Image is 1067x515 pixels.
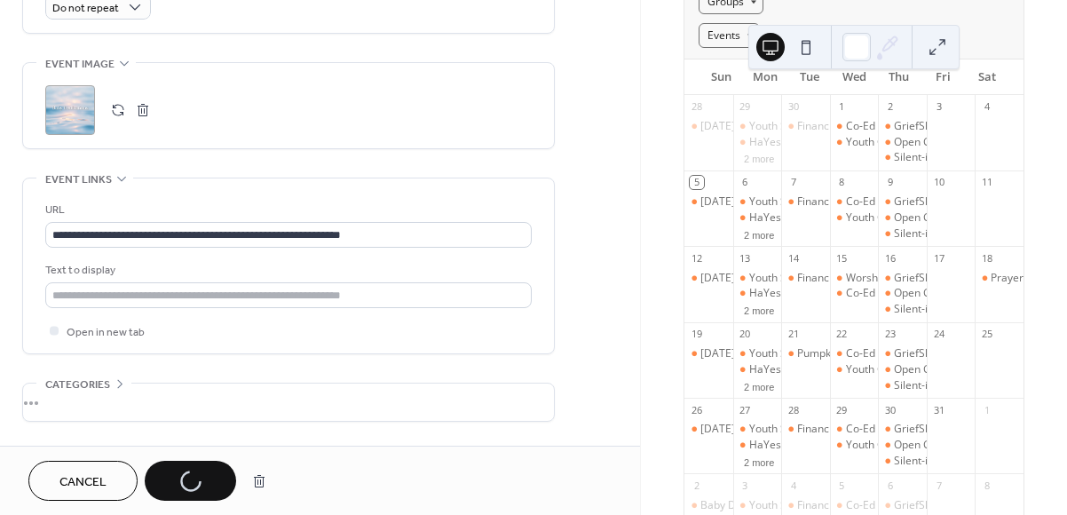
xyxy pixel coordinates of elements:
[980,100,993,114] div: 4
[980,176,993,189] div: 11
[45,261,528,280] div: Text to display
[846,422,939,437] div: Co-Ed Small Group
[980,328,993,341] div: 25
[846,362,908,377] div: Youth Group
[690,176,703,189] div: 5
[737,378,781,393] button: 2 more
[878,346,927,361] div: GriefShare
[846,346,939,361] div: Co-Ed Small Group
[932,479,945,492] div: 7
[733,135,782,150] div: HaYesod, The Foundation Small Group
[699,59,743,95] div: Sun
[700,422,783,437] div: [DATE] Message
[749,271,842,286] div: Youth Small Group
[878,286,927,301] div: Open Gym Basketball Group
[797,194,951,210] div: Financial [GEOGRAPHIC_DATA]
[830,271,879,286] div: Worship Night
[743,59,787,95] div: Mon
[684,271,733,286] div: Sunday Message
[690,403,703,416] div: 26
[883,328,897,341] div: 23
[835,328,849,341] div: 22
[45,85,95,135] div: ;
[894,346,948,361] div: GriefShare
[739,403,752,416] div: 27
[684,194,733,210] div: Sunday Message
[690,251,703,265] div: 12
[876,59,921,95] div: Thu
[883,479,897,492] div: 6
[684,498,733,513] div: Baby Dedications
[781,119,830,134] div: Financial Peace University
[980,479,993,492] div: 8
[749,438,939,453] div: HaYesod, The Foundation Small Group
[894,119,948,134] div: GriefShare
[894,210,1034,226] div: Open Gym Basketball Group
[749,119,842,134] div: Youth Small Group
[830,438,879,453] div: Youth Group
[835,479,849,492] div: 5
[700,119,783,134] div: [DATE] Message
[781,498,830,513] div: Financial Peace University
[932,328,945,341] div: 24
[965,59,1009,95] div: Sat
[786,100,800,114] div: 30
[739,479,752,492] div: 3
[894,135,1034,150] div: Open Gym Basketball Group
[797,119,951,134] div: Financial [GEOGRAPHIC_DATA]
[894,302,992,317] div: Silent-ish Book Club
[830,346,879,361] div: Co-Ed Small Group
[878,378,927,393] div: Silent-ish Book Club
[749,210,939,226] div: HaYesod, The Foundation Small Group
[739,328,752,341] div: 20
[980,403,993,416] div: 1
[878,498,927,513] div: GriefShare
[67,323,145,342] span: Open in new tab
[749,362,939,377] div: HaYesod, The Foundation Small Group
[830,498,879,513] div: Co-Ed Small Group
[835,176,849,189] div: 8
[894,150,992,165] div: Silent-ish Book Club
[980,251,993,265] div: 18
[878,271,927,286] div: GriefShare
[975,271,1024,286] div: Prayer Group
[733,422,782,437] div: Youth Small Group
[684,119,733,134] div: Sunday Message
[991,271,1057,286] div: Prayer Group
[797,498,951,513] div: Financial [GEOGRAPHIC_DATA]
[894,378,992,393] div: Silent-ish Book Club
[846,194,939,210] div: Co-Ed Small Group
[737,226,781,242] button: 2 more
[700,194,783,210] div: [DATE] Message
[749,286,939,301] div: HaYesod, The Foundation Small Group
[733,210,782,226] div: HaYesod, The Foundation Small Group
[932,176,945,189] div: 10
[846,438,908,453] div: Youth Group
[894,454,992,469] div: Silent-ish Book Club
[45,376,110,394] span: Categories
[932,100,945,114] div: 3
[894,194,948,210] div: GriefShare
[786,328,800,341] div: 21
[878,226,927,242] div: Silent-ish Book Club
[878,302,927,317] div: Silent-ish Book Club
[878,135,927,150] div: Open Gym Basketball Group
[878,119,927,134] div: GriefShare
[878,454,927,469] div: Silent-ish Book Club
[23,384,554,421] div: •••
[749,194,842,210] div: Youth Small Group
[786,176,800,189] div: 7
[684,422,733,437] div: Sunday Message
[700,271,783,286] div: [DATE] Message
[786,479,800,492] div: 4
[733,438,782,453] div: HaYesod, The Foundation Small Group
[690,100,703,114] div: 28
[690,479,703,492] div: 2
[878,362,927,377] div: Open Gym Basketball Group
[846,271,916,286] div: Worship Night
[878,438,927,453] div: Open Gym Basketball Group
[846,119,939,134] div: Co-Ed Small Group
[846,498,939,513] div: Co-Ed Small Group
[733,362,782,377] div: HaYesod, The Foundation Small Group
[894,422,948,437] div: GriefShare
